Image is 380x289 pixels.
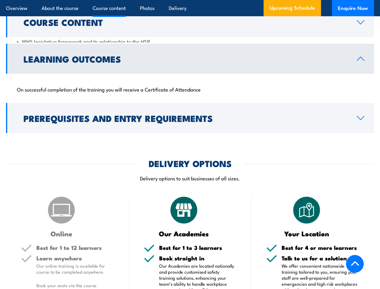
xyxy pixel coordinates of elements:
[23,114,347,122] h2: Prerequisites and Entry Requirements
[266,230,347,237] h3: Your Location
[6,103,374,133] a: Prerequisites and Entry Requirements
[23,55,347,63] h2: Learning Outcomes
[149,159,232,167] h2: DELIVERY OPTIONS
[36,255,114,261] h5: Learn anywhere
[21,230,102,237] h3: Online
[282,245,359,250] h5: Best for 4 or more learners
[17,86,363,92] p: On successful completion of the training you will receive a Certificate of Attendance
[6,44,374,74] a: Learning Outcomes
[159,255,236,261] h5: Book straight in
[144,230,224,237] h3: Our Academies
[36,263,114,275] p: Our online training is available for course to be completed anywhere.
[17,38,363,45] li: WHS legislative framework and its relationship to the HSR.
[6,7,374,37] a: Course Content
[36,245,114,250] h5: Best for 1 to 12 learners
[159,245,236,250] h5: Best for 1 to 3 learners
[6,175,374,182] p: Delivery options to suit businesses of all sizes.
[23,18,347,26] h2: Course Content
[282,255,359,261] h5: Talk to us for a solution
